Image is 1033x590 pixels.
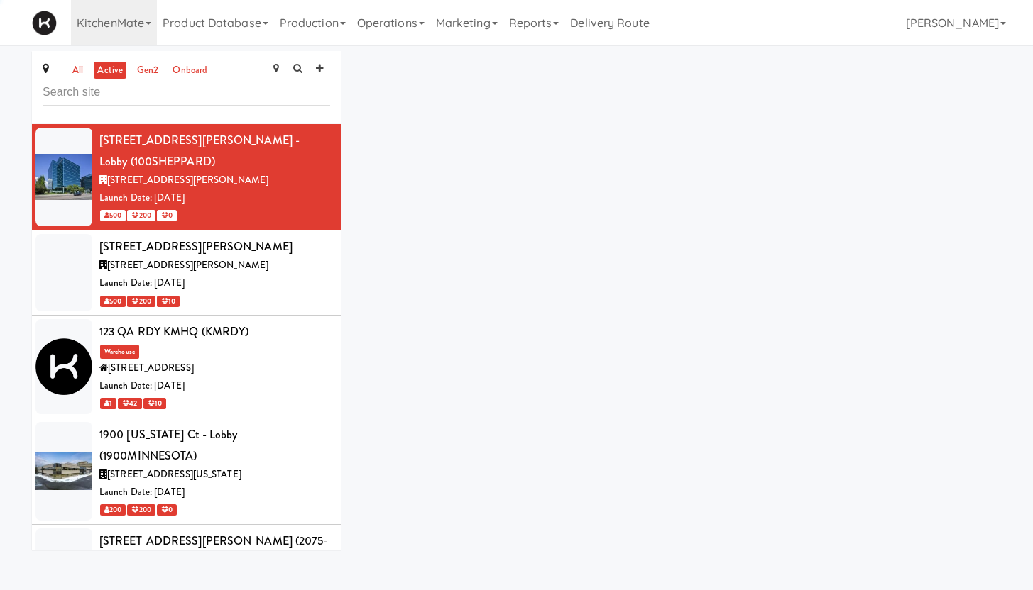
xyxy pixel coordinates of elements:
[118,398,141,409] span: 42
[99,274,330,292] div: Launch Date: [DATE]
[127,504,155,516] span: 200
[99,530,330,572] div: [STREET_ADDRESS][PERSON_NAME] (2075-[PERSON_NAME])
[143,398,166,409] span: 10
[127,296,155,307] span: 200
[99,484,330,501] div: Launch Date: [DATE]
[32,418,341,525] li: 1900 [US_STATE] Ct - Lobby (1900MINNESOTA)[STREET_ADDRESS][US_STATE]Launch Date: [DATE] 200 200 0
[69,62,87,79] a: all
[99,424,330,466] div: 1900 [US_STATE] Ct - Lobby (1900MINNESOTA)
[99,189,330,207] div: Launch Date: [DATE]
[100,296,126,307] span: 500
[99,321,330,343] div: 123 QA RDY KMHQ (KMRDY)
[99,377,330,395] div: Launch Date: [DATE]
[100,398,116,409] span: 1
[107,173,268,187] span: [STREET_ADDRESS][PERSON_NAME]
[32,124,341,230] li: [STREET_ADDRESS][PERSON_NAME] - Lobby (100SHEPPARD)[STREET_ADDRESS][PERSON_NAME]Launch Date: [DAT...
[99,236,330,257] div: [STREET_ADDRESS][PERSON_NAME]
[94,62,126,79] a: active
[100,504,126,516] span: 200
[32,230,341,316] li: [STREET_ADDRESS][PERSON_NAME][STREET_ADDRESS][PERSON_NAME]Launch Date: [DATE] 500 200 10
[157,210,177,221] span: 0
[133,62,162,79] a: gen2
[107,258,268,272] span: [STREET_ADDRESS][PERSON_NAME]
[32,11,57,35] img: Micromart
[108,361,194,374] span: [STREET_ADDRESS]
[107,467,241,481] span: [STREET_ADDRESS][US_STATE]
[157,296,180,307] span: 10
[169,62,211,79] a: onboard
[32,316,341,418] li: 123 QA RDY KMHQ (KMRDY)Warehouse[STREET_ADDRESS]Launch Date: [DATE] 1 42 10
[43,79,330,106] input: Search site
[100,210,126,221] span: 500
[100,345,139,359] span: Warehouse
[127,210,155,221] span: 200
[99,130,330,172] div: [STREET_ADDRESS][PERSON_NAME] - Lobby (100SHEPPARD)
[157,504,177,516] span: 0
